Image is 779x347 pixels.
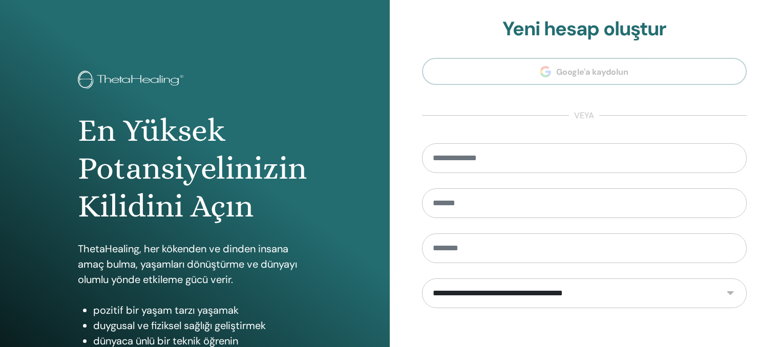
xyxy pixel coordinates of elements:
[422,17,747,41] h2: Yeni hesap oluştur
[93,318,312,333] li: duygusal ve fiziksel sağlığı geliştirmek
[93,302,312,318] li: pozitif bir yaşam tarzı yaşamak
[78,112,312,226] h1: En Yüksek Potansiyelinizin Kilidini Açın
[78,241,312,287] p: ThetaHealing, her kökenden ve dinden insana amaç bulma, yaşamları dönüştürme ve dünyayı olumlu yö...
[569,110,599,122] span: veya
